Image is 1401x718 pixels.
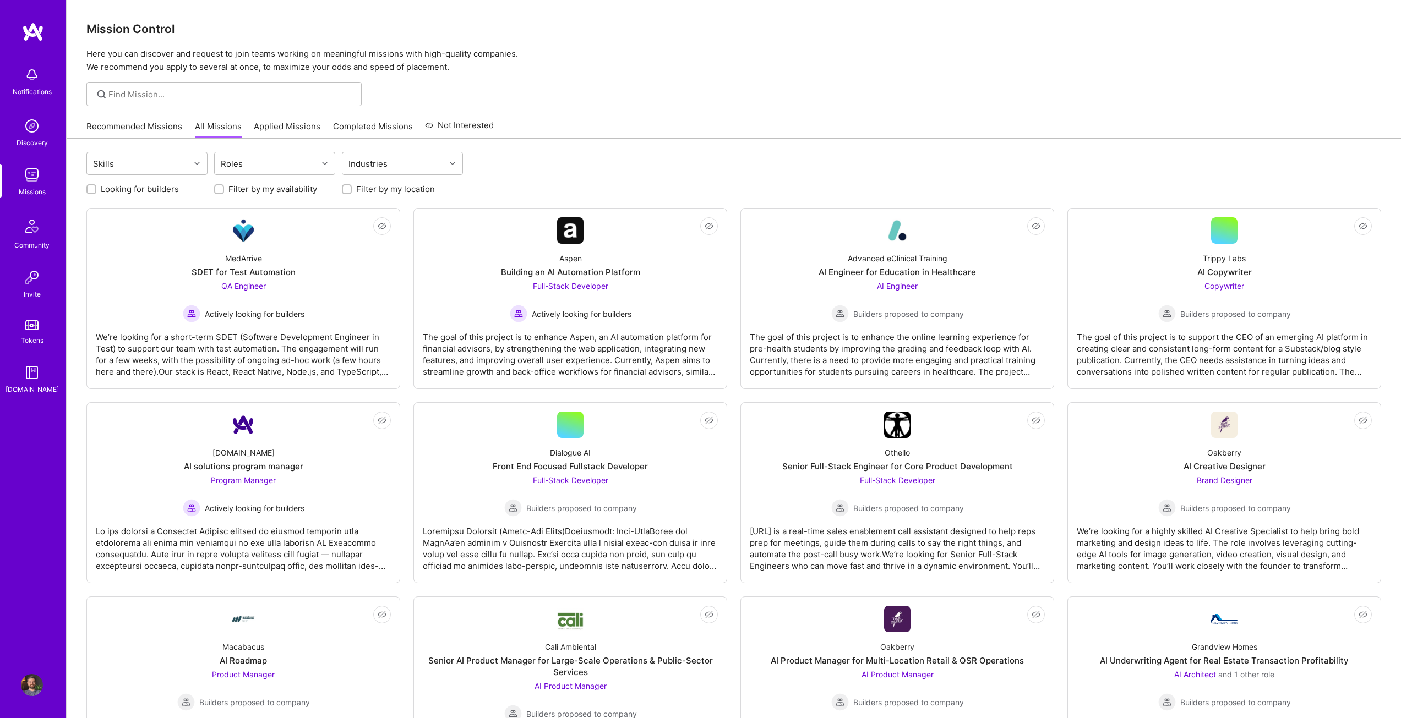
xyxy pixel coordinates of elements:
img: Builders proposed to company [177,693,195,711]
span: Builders proposed to company [1180,697,1291,708]
div: Oakberry [880,641,914,653]
img: Builders proposed to company [1158,499,1176,517]
img: Community [19,213,45,239]
img: discovery [21,115,43,137]
div: Dialogue AI [550,447,591,458]
div: Skills [90,156,117,172]
div: We’re looking for a short-term SDET (Software Development Engineer in Test) to support our team w... [96,322,391,377]
a: Applied Missions [254,120,320,139]
span: Builders proposed to company [526,502,637,514]
a: Company LogoOthelloSenior Full-Stack Engineer for Core Product DevelopmentFull-Stack Developer Bu... [750,412,1045,574]
div: Discovery [17,137,48,149]
img: Builders proposed to company [831,693,849,711]
span: Builders proposed to company [853,697,964,708]
div: Front End Focused Fullstack Developer [493,461,648,472]
img: Company Logo [230,412,257,438]
img: Invite [21,266,43,288]
i: icon EyeClosed [378,610,386,619]
div: Tokens [21,335,43,346]
img: Company Logo [884,606,911,632]
div: AI Underwriting Agent for Real Estate Transaction Profitability [1100,655,1349,666]
span: Copywriter [1204,281,1244,291]
div: Oakberry [1207,447,1241,458]
i: icon EyeClosed [1032,416,1040,425]
div: [URL] is a real-time sales enablement call assistant designed to help reps prep for meetings, gui... [750,517,1045,572]
i: icon EyeClosed [705,610,713,619]
div: AI Product Manager for Multi-Location Retail & QSR Operations [771,655,1024,666]
img: tokens [25,320,39,330]
span: AI Product Manager [535,681,607,690]
i: icon SearchGrey [95,88,108,101]
span: AI Engineer [877,281,918,291]
span: and 1 other role [1218,670,1274,679]
input: Find Mission... [108,89,353,100]
span: Full-Stack Developer [860,475,935,485]
div: AI Roadmap [220,655,267,666]
img: Company Logo [884,412,911,438]
div: The goal of this project is to enhance Aspen, an AI automation platform for financial advisors, b... [423,322,718,377]
div: The goal of this project is to support the CEO of an emerging AI platform in creating clear and c... [1077,322,1372,377]
img: bell [21,64,43,86]
div: Grandview Homes [1192,641,1257,653]
img: Builders proposed to company [831,305,849,322]
label: Filter by my availability [228,183,317,195]
div: Aspen [559,253,582,264]
img: Builders proposed to company [831,499,849,517]
img: Company Logo [557,217,584,244]
a: Completed Missions [333,120,413,139]
span: Actively looking for builders [205,502,304,514]
a: Not Interested [425,119,494,139]
img: Company Logo [1211,412,1238,438]
label: Looking for builders [101,183,179,195]
span: Actively looking for builders [532,308,631,320]
div: Community [14,239,50,251]
img: guide book [21,361,43,383]
div: Notifications [13,86,52,97]
span: Builders proposed to company [1180,502,1291,514]
img: Builders proposed to company [504,499,522,517]
img: Company Logo [884,217,911,244]
img: Company Logo [230,606,257,632]
img: Company Logo [1211,614,1238,624]
img: teamwork [21,164,43,186]
span: QA Engineer [221,281,266,291]
span: Builders proposed to company [199,697,310,708]
i: icon Chevron [450,161,455,166]
div: AI Engineer for Education in Healthcare [819,266,976,278]
div: Industries [346,156,390,172]
i: icon EyeClosed [378,222,386,231]
img: Builders proposed to company [1158,693,1176,711]
span: Product Manager [212,670,275,679]
i: icon EyeClosed [1359,222,1367,231]
i: icon Chevron [322,161,328,166]
a: User Avatar [18,674,46,696]
i: icon EyeClosed [1032,222,1040,231]
div: AI solutions program manager [184,461,303,472]
a: Recommended Missions [86,120,182,139]
span: Builders proposed to company [1180,308,1291,320]
i: icon EyeClosed [378,416,386,425]
div: Senior Full-Stack Engineer for Core Product Development [782,461,1013,472]
div: Missions [19,186,46,198]
div: Senior AI Product Manager for Large-Scale Operations & Public-Sector Services [423,655,718,678]
div: Macabacus [222,641,264,653]
a: Company Logo[DOMAIN_NAME]AI solutions program managerProgram Manager Actively looking for builder... [96,412,391,574]
a: Company LogoMedArriveSDET for Test AutomationQA Engineer Actively looking for buildersActively lo... [96,217,391,380]
i: icon EyeClosed [1032,610,1040,619]
span: AI Architect [1174,670,1216,679]
div: Cali Ambiental [545,641,596,653]
span: Actively looking for builders [205,308,304,320]
i: icon EyeClosed [1359,416,1367,425]
span: AI Product Manager [862,670,934,679]
div: [DOMAIN_NAME] [212,447,275,458]
a: Company LogoOakberryAI Creative DesignerBrand Designer Builders proposed to companyBuilders propo... [1077,412,1372,574]
a: Company LogoAdvanced eClinical TrainingAI Engineer for Education in HealthcareAI Engineer Builder... [750,217,1045,380]
div: Lo ips dolorsi a Consectet Adipisc elitsed do eiusmod temporin utla etdolorema ali enima min veni... [96,517,391,572]
div: The goal of this project is to enhance the online learning experience for pre-health students by ... [750,322,1045,377]
label: Filter by my location [356,183,435,195]
img: Actively looking for builders [510,305,527,322]
a: All Missions [195,120,242,139]
div: Advanced eClinical Training [848,253,947,264]
div: We’re looking for a highly skilled AI Creative Specialist to help bring bold marketing and design... [1077,517,1372,572]
img: User Avatar [21,674,43,696]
